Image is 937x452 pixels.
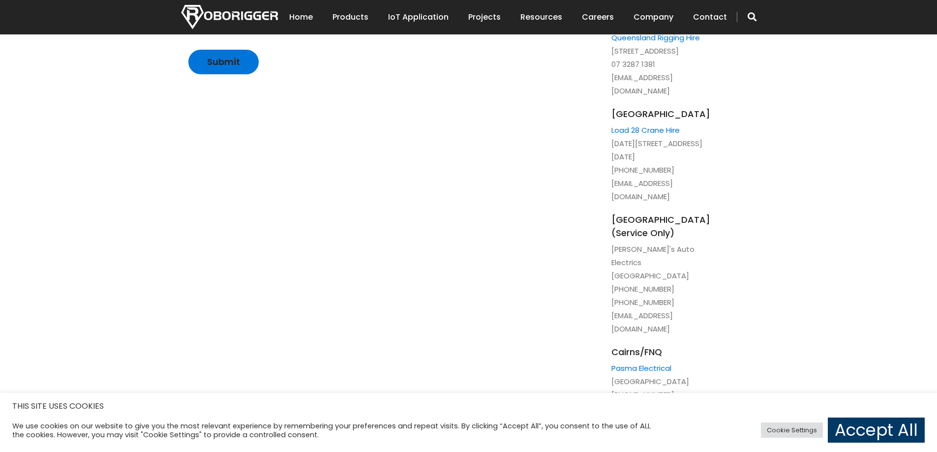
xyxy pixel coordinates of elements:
li: [DATE][STREET_ADDRESS][DATE] [PHONE_NUMBER] [EMAIL_ADDRESS][DOMAIN_NAME] [611,107,720,203]
a: Queensland Rigging Hire [611,32,700,43]
span: Cairns/FNQ [611,345,720,359]
div: We use cookies on our website to give you the most relevant experience by remembering your prefer... [12,422,651,439]
li: [PERSON_NAME]'s Auto Electrics [GEOGRAPHIC_DATA] [PHONE_NUMBER] [PHONE_NUMBER] [EMAIL_ADDRESS][DO... [611,213,720,335]
input: Submit [188,50,259,74]
a: Home [289,2,313,32]
li: [STREET_ADDRESS] 07 3287 1381 [EMAIL_ADDRESS][DOMAIN_NAME] [611,15,720,97]
a: IoT Application [388,2,449,32]
a: Projects [468,2,501,32]
a: Pasma Electrical [611,363,671,373]
a: Load 28 Crane Hire [611,125,680,135]
a: Resources [520,2,562,32]
a: Contact [693,2,727,32]
a: Company [634,2,673,32]
img: Nortech [181,5,278,29]
h5: THIS SITE USES COOKIES [12,400,925,413]
a: Products [332,2,368,32]
span: [GEOGRAPHIC_DATA] [611,107,720,121]
li: [GEOGRAPHIC_DATA] [PHONE_NUMBER] [PHONE_NUMBER] [EMAIL_ADDRESS][DOMAIN_NAME] [611,345,720,441]
span: [GEOGRAPHIC_DATA] (service only) [611,213,720,240]
a: Careers [582,2,614,32]
a: Accept All [828,418,925,443]
a: Cookie Settings [761,422,823,438]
